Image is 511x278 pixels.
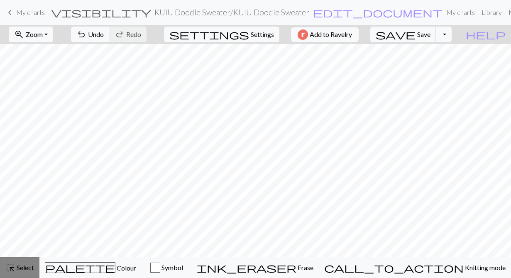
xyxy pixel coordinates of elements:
[376,29,416,40] span: save
[296,263,313,271] span: Erase
[164,27,279,42] button: SettingsSettings
[169,29,249,39] i: Settings
[291,27,359,42] button: Add to Ravelry
[191,257,319,278] button: Erase
[313,7,443,18] span: edit_document
[464,263,506,271] span: Knitting mode
[298,29,308,40] img: Ravelry
[51,7,151,18] span: visibility
[478,4,505,21] a: Library
[71,27,110,42] button: Undo
[115,264,136,272] span: Colour
[15,263,34,271] span: Select
[5,5,45,20] a: My charts
[324,262,464,273] span: call_to_action
[14,29,24,40] span: zoom_in
[142,257,191,278] button: Symbol
[88,30,104,38] span: Undo
[5,262,15,273] span: highlight_alt
[26,30,43,38] span: Zoom
[160,263,183,271] span: Symbol
[39,257,142,278] button: Colour
[417,30,430,38] span: Save
[169,29,249,40] span: settings
[319,257,511,278] button: Knitting mode
[251,29,274,39] span: Settings
[5,7,15,18] span: keyboard_arrow_left
[16,8,45,16] span: My charts
[9,27,53,42] button: Zoom
[197,262,296,273] span: ink_eraser
[76,29,86,40] span: undo
[443,4,478,21] a: My charts
[370,27,436,42] button: Save
[466,29,506,40] span: help
[45,262,115,273] span: palette
[154,7,309,17] h2: KUIU Doodle Sweater / KUIU Doodle Sweater
[310,29,352,40] span: Add to Ravelry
